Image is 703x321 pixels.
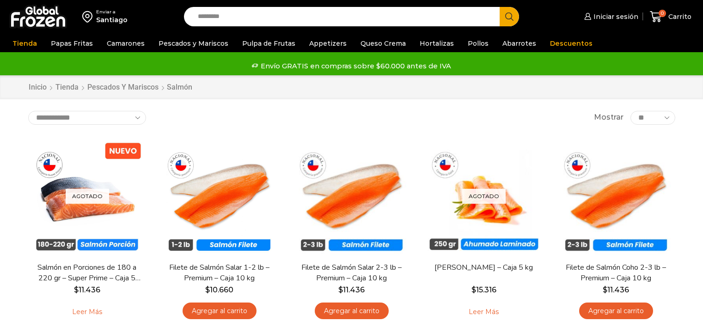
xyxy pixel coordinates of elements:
a: [PERSON_NAME] – Caja 5 kg [430,262,537,273]
a: Pulpa de Frutas [238,35,300,52]
img: address-field-icon.svg [82,9,96,24]
bdi: 11.436 [74,285,100,294]
a: Hortalizas [415,35,458,52]
a: Filete de Salmón Coho 2-3 lb – Premium – Caja 10 kg [562,262,669,284]
p: Agotado [66,188,109,204]
span: $ [603,285,607,294]
a: Filete de Salmón Salar 1-2 lb – Premium – Caja 10 kg [166,262,272,284]
a: Agregar al carrito: “Filete de Salmón Salar 2-3 lb - Premium - Caja 10 kg” [315,303,389,320]
select: Pedido de la tienda [28,111,146,125]
span: Mostrar [594,112,624,123]
nav: Breadcrumb [28,82,192,93]
span: Carrito [666,12,691,21]
a: Abarrotes [498,35,541,52]
a: Salmón en Porciones de 180 a 220 gr – Super Prime – Caja 5 kg [34,262,140,284]
a: Pollos [463,35,493,52]
a: Tienda [8,35,42,52]
p: Agotado [462,188,506,204]
a: 0 Carrito [648,6,694,28]
a: Queso Crema [356,35,410,52]
bdi: 15.316 [471,285,496,294]
div: Santiago [96,15,128,24]
a: Pescados y Mariscos [154,35,233,52]
span: $ [338,285,343,294]
a: Tienda [55,82,79,93]
span: 0 [659,10,666,17]
h1: Salmón [167,83,192,91]
div: Enviar a [96,9,128,15]
bdi: 10.660 [205,285,233,294]
a: Papas Fritas [46,35,98,52]
a: Iniciar sesión [582,7,638,26]
span: $ [74,285,79,294]
span: Iniciar sesión [591,12,638,21]
bdi: 11.436 [338,285,365,294]
span: $ [205,285,210,294]
a: Inicio [28,82,47,93]
a: Camarones [102,35,149,52]
a: Agregar al carrito: “Filete de Salmón Coho 2-3 lb - Premium - Caja 10 kg” [579,303,653,320]
a: Pescados y Mariscos [87,82,159,93]
span: $ [471,285,476,294]
a: Appetizers [305,35,351,52]
button: Search button [500,7,519,26]
a: Filete de Salmón Salar 2-3 lb – Premium – Caja 10 kg [298,262,404,284]
bdi: 11.436 [603,285,629,294]
a: Agregar al carrito: “Filete de Salmón Salar 1-2 lb – Premium - Caja 10 kg” [183,303,257,320]
a: Descuentos [545,35,597,52]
